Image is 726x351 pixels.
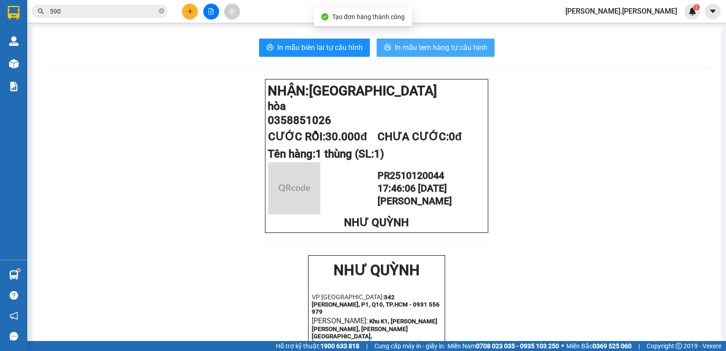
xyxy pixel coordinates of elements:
[69,65,118,90] span: CHƯA CƯỚC:
[10,332,18,341] span: message
[3,50,66,63] span: 0336497475
[268,162,320,214] img: qr-code
[315,148,384,160] span: 1 thùng (SL:
[344,216,409,229] span: NHƯ QUỲNH
[203,4,219,20] button: file-add
[3,4,131,35] strong: NHẬN:
[325,130,367,143] span: 30.000đ
[476,342,559,350] strong: 0708 023 035 - 0935 103 250
[693,4,700,10] sup: 1
[268,114,331,127] span: 0358851026
[561,344,564,348] span: ⚪️
[705,4,721,20] button: caret-down
[447,341,559,351] span: Miền Nam
[332,13,405,20] span: Tạo đơn hàng thành công
[50,6,157,16] input: Tìm tên, số ĐT hoặc mã đơn
[593,342,632,350] strong: 0369 525 060
[676,343,682,349] span: copyright
[187,8,193,15] span: plus
[268,100,286,113] span: hòa
[208,8,214,15] span: file-add
[378,130,462,143] span: CHƯA CƯỚC:
[259,39,370,57] button: printerIn mẫu biên lai tự cấu hình
[312,316,368,325] span: [PERSON_NAME]:
[277,42,363,53] span: In mẫu biên lai tự cấu hình
[378,183,447,194] span: 17:46:06 [DATE]
[3,20,131,35] span: [GEOGRAPHIC_DATA]
[266,44,274,52] span: printer
[395,42,487,53] span: In mẫu tem hàng tự cấu hình
[366,341,368,351] span: |
[334,262,420,279] strong: NHƯ QUỲNH
[9,82,19,91] img: solution-icon
[374,341,445,351] span: Cung cấp máy in - giấy in:
[3,65,65,90] span: CƯỚC RỒI:
[182,4,198,20] button: plus
[312,294,440,315] strong: 342 [PERSON_NAME], P1, Q10, TP.HCM - 0931 556 979
[558,5,684,17] span: [PERSON_NAME].[PERSON_NAME]
[38,8,44,15] span: search
[377,39,495,57] button: printerIn mẫu tem hàng tự cấu hình
[695,4,698,10] span: 1
[224,4,240,20] button: aim
[378,195,452,207] span: [PERSON_NAME]
[268,148,384,160] span: Tên hàng:
[309,83,437,99] span: [GEOGRAPHIC_DATA]
[384,44,391,52] span: printer
[638,341,640,351] span: |
[709,7,717,15] span: caret-down
[688,7,697,15] img: icon-new-feature
[8,6,20,20] img: logo-vxr
[10,291,18,300] span: question-circle
[159,8,164,14] span: close-circle
[449,130,462,143] span: 0đ
[3,36,21,49] span: như
[566,341,632,351] span: Miền Bắc
[321,13,329,20] span: check-circle
[9,36,19,46] img: warehouse-icon
[10,311,18,320] span: notification
[268,83,437,99] strong: NHẬN:
[268,130,367,143] span: CƯỚC RỒI:
[229,8,235,15] span: aim
[159,7,164,16] span: close-circle
[374,148,384,160] span: 1)
[17,269,20,272] sup: 1
[378,170,444,181] span: PR2510120044
[9,270,19,280] img: warehouse-icon
[320,342,359,350] strong: 1900 633 818
[312,293,441,315] p: VP [GEOGRAPHIC_DATA]:
[276,341,359,351] span: Hỗ trợ kỹ thuật:
[9,59,19,69] img: warehouse-icon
